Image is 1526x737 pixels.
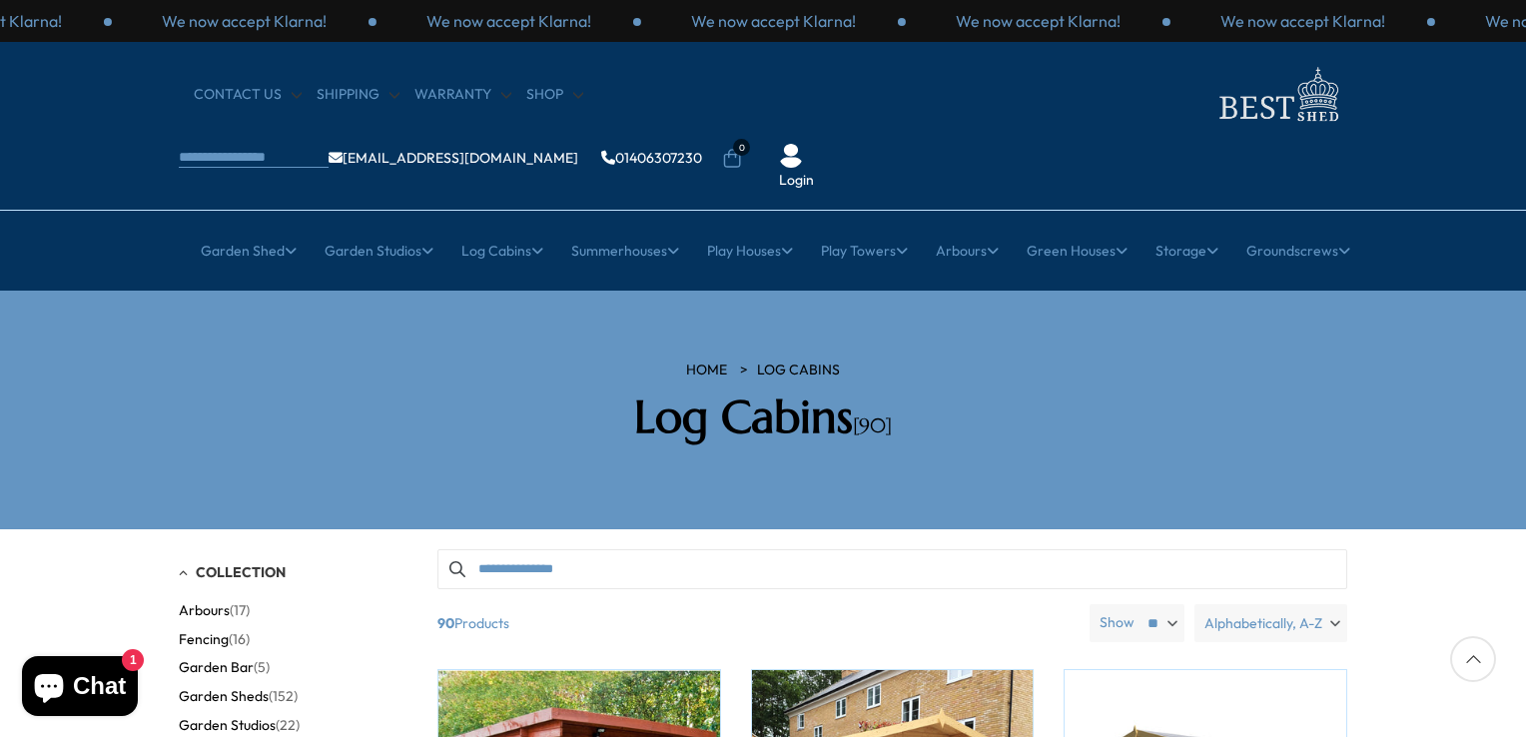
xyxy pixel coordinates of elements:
span: Fencing [179,631,229,648]
span: Alphabetically, A-Z [1204,604,1322,642]
span: 0 [733,139,750,156]
a: Green Houses [1027,226,1128,276]
span: (152) [269,688,298,705]
a: Summerhouses [571,226,679,276]
a: Warranty [414,85,511,105]
p: We now accept Klarna! [426,10,591,32]
a: HOME [686,361,727,380]
span: [90] [853,413,892,438]
a: Play Houses [707,226,793,276]
div: 3 / 3 [641,10,906,32]
span: (5) [254,659,270,676]
button: Garden Sheds (152) [179,682,298,711]
p: We now accept Klarna! [691,10,856,32]
label: Show [1100,613,1135,633]
div: 1 / 3 [906,10,1170,32]
img: User Icon [779,144,803,168]
span: Garden Sheds [179,688,269,705]
div: 2 / 3 [377,10,641,32]
a: Garden Studios [325,226,433,276]
span: Products [429,604,1082,642]
button: Fencing (16) [179,625,250,654]
button: Garden Bar (5) [179,653,270,682]
div: 1 / 3 [112,10,377,32]
a: Login [779,171,814,191]
a: Shop [526,85,583,105]
span: Collection [196,563,286,581]
a: [EMAIL_ADDRESS][DOMAIN_NAME] [329,151,578,165]
a: 01406307230 [601,151,702,165]
a: Play Towers [821,226,908,276]
h2: Log Cabins [478,390,1048,444]
span: Garden Bar [179,659,254,676]
a: Shipping [317,85,399,105]
a: Storage [1155,226,1218,276]
a: Garden Shed [201,226,297,276]
a: CONTACT US [194,85,302,105]
span: (17) [230,602,250,619]
img: logo [1207,62,1347,127]
span: Arbours [179,602,230,619]
a: 0 [722,149,742,169]
b: 90 [437,604,454,642]
input: Search products [437,549,1347,589]
a: Log Cabins [757,361,840,380]
a: Log Cabins [461,226,543,276]
p: We now accept Klarna! [1220,10,1385,32]
p: We now accept Klarna! [956,10,1121,32]
span: (16) [229,631,250,648]
label: Alphabetically, A-Z [1194,604,1347,642]
button: Arbours (17) [179,596,250,625]
p: We now accept Klarna! [162,10,327,32]
inbox-online-store-chat: Shopify online store chat [16,656,144,721]
a: Arbours [936,226,999,276]
span: (22) [276,717,300,734]
a: Groundscrews [1246,226,1350,276]
div: 2 / 3 [1170,10,1435,32]
span: Garden Studios [179,717,276,734]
